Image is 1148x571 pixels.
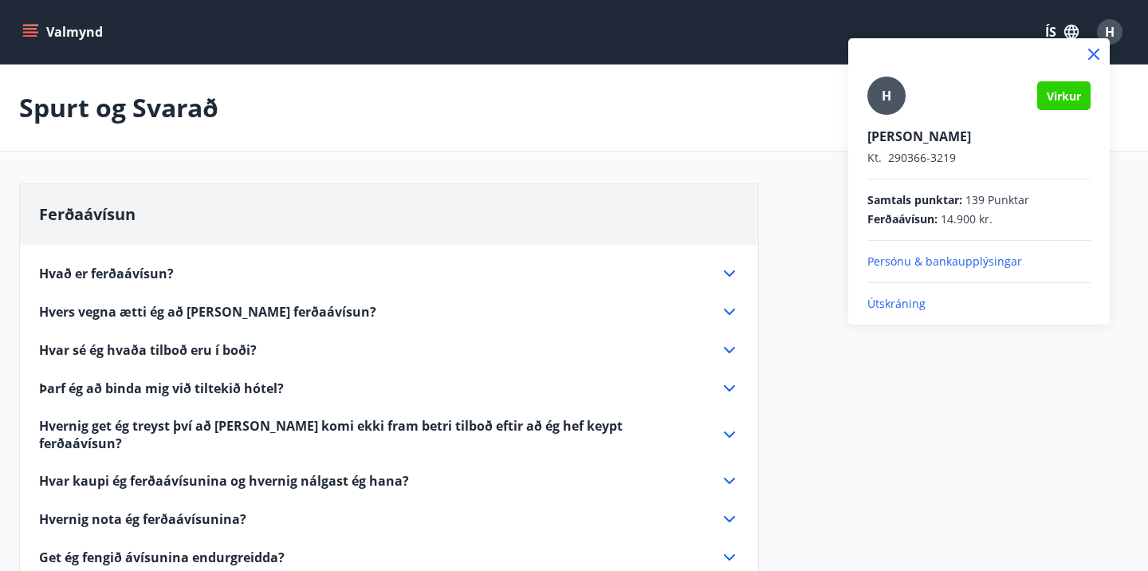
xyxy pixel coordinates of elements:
[882,87,891,104] span: H
[867,296,1091,312] p: Útskráning
[867,192,962,208] span: Samtals punktar :
[1047,89,1081,104] span: Virkur
[867,254,1091,270] p: Persónu & bankaupplýsingar
[965,192,1029,208] span: 139 Punktar
[867,128,1091,145] p: [PERSON_NAME]
[941,211,993,227] span: 14.900 kr.
[867,150,1091,166] p: 290366-3219
[867,211,938,227] span: Ferðaávísun :
[867,150,882,165] span: Kt.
